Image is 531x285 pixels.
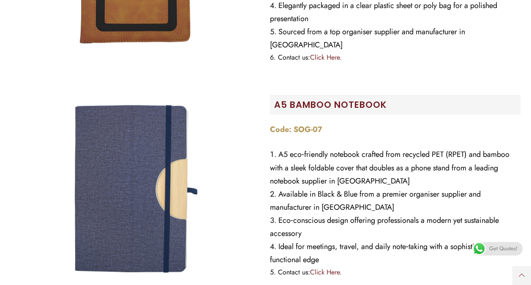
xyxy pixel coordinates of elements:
[310,52,342,62] a: Click Here.
[270,148,521,187] li: A5 eco‑friendly notebook crafted from recycled PET (RPET) and bamboo with a sleek foldable cover ...
[274,99,521,110] h2: A5 BAMBOO NOTEBOOK
[270,240,521,266] li: Ideal for meetings, travel, and daily note‑taking with a sophisticated, functional edge
[270,214,521,240] li: Eco‑conscious design offering professionals a modern yet sustainable accessory
[270,187,521,214] li: Available in Black & Blue from a premier organiser supplier and manufacturer in [GEOGRAPHIC_DATA]
[270,266,521,278] li: Contact us:
[489,242,517,255] span: Get Quotes!
[270,124,322,135] strong: Code: SOG-07
[310,267,342,277] a: Click Here.
[270,25,521,52] li: Sourced from a top organiser supplier and manufacturer in [GEOGRAPHIC_DATA]
[270,52,521,63] li: Contact us:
